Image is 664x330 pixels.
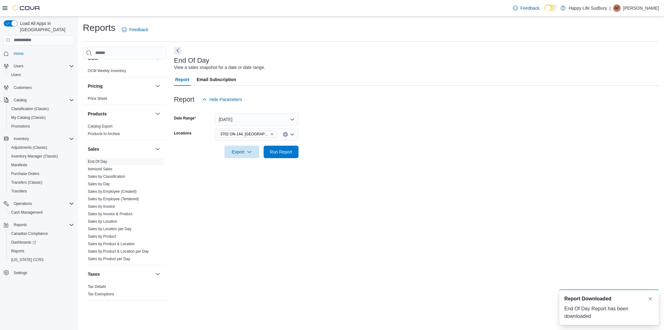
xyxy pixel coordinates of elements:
[88,131,120,136] span: Products to Archive
[88,182,110,186] a: Sales by Day
[564,305,654,320] div: End Of Day Report has been downloaded
[9,71,23,79] a: Users
[11,154,58,159] span: Inventory Manager (Classic)
[88,197,139,201] span: Sales by Employee (Tendered)
[88,204,115,209] span: Sales by Invoice
[9,209,45,216] a: Cash Management
[11,221,74,229] span: Reports
[88,167,112,172] span: Itemized Sales
[11,96,29,104] button: Catalog
[11,62,74,70] span: Users
[1,268,77,277] button: Settings
[88,292,114,297] span: Tax Exemptions
[9,161,30,169] a: Manifests
[174,47,181,54] button: Next
[11,171,40,176] span: Purchase Orders
[9,114,48,121] a: My Catalog (Classic)
[88,234,116,239] span: Sales by Product
[175,73,189,86] span: Report
[88,249,149,254] span: Sales by Product & Location per Day
[6,161,77,169] button: Manifests
[9,179,74,186] span: Transfers (Classic)
[1,96,77,104] button: Catalog
[1,134,77,143] button: Inventory
[174,96,195,103] h3: Report
[9,114,74,121] span: My Catalog (Classic)
[88,271,100,277] h3: Taxes
[11,62,26,70] button: Users
[11,106,49,111] span: Classification (Classic)
[11,96,74,104] span: Catalog
[11,210,43,215] span: Cash Management
[154,55,162,62] button: OCM
[11,189,27,194] span: Transfers
[88,111,107,117] h3: Products
[88,146,153,152] button: Sales
[6,187,77,196] button: Transfers
[9,256,74,264] span: Washington CCRS
[9,153,60,160] a: Inventory Manager (Classic)
[11,163,27,167] span: Manifests
[11,221,29,229] button: Reports
[9,123,33,130] a: Promotions
[14,222,27,227] span: Reports
[12,5,40,11] img: Cova
[1,199,77,208] button: Operations
[6,122,77,131] button: Promotions
[83,158,167,265] div: Sales
[154,110,162,118] button: Products
[88,68,126,73] span: OCM Weekly Inventory
[6,247,77,255] button: Reports
[88,249,149,254] a: Sales by Product & Location per Day
[11,124,30,129] span: Promotions
[129,27,148,33] span: Feedback
[83,123,167,140] div: Products
[88,124,112,129] span: Catalog Export
[14,64,23,69] span: Users
[88,219,117,224] a: Sales by Location
[83,95,167,105] div: Pricing
[9,170,74,177] span: Purchase Orders
[569,4,607,12] p: Happy Life Sudbury
[11,231,48,236] span: Canadian Compliance
[88,159,107,164] a: End Of Day
[11,249,24,254] span: Reports
[11,200,35,207] button: Operations
[6,143,77,152] button: Adjustments (Classic)
[9,161,74,169] span: Manifests
[9,247,27,255] a: Reports
[119,23,151,36] a: Feedback
[220,131,269,137] span: 3702 ON-144, [GEOGRAPHIC_DATA]
[218,131,277,138] span: 3702 ON-144, Chelmsford
[9,230,74,237] span: Canadian Compliance
[174,131,192,136] label: Locations
[88,219,117,224] span: Sales by Location
[1,221,77,229] button: Reports
[88,167,112,171] a: Itemized Sales
[11,84,34,91] a: Customers
[14,201,32,206] span: Operations
[88,111,153,117] button: Products
[83,22,115,34] h1: Reports
[11,269,74,276] span: Settings
[9,105,51,113] a: Classification (Classic)
[11,180,42,185] span: Transfers (Classic)
[11,145,47,150] span: Adjustments (Classic)
[11,50,74,57] span: Home
[88,257,130,261] a: Sales by Product per Day
[11,257,44,262] span: [US_STATE] CCRS
[9,187,74,195] span: Transfers
[9,247,74,255] span: Reports
[88,83,102,89] h3: Pricing
[6,229,77,238] button: Canadian Compliance
[564,295,654,303] div: Notification
[154,145,162,153] button: Sales
[83,67,167,77] div: OCM
[14,98,26,103] span: Catalog
[623,4,659,12] p: [PERSON_NAME]
[610,4,611,12] p: |
[520,5,539,11] span: Feedback
[14,270,27,275] span: Settings
[9,105,74,113] span: Classification (Classic)
[6,113,77,122] button: My Catalog (Classic)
